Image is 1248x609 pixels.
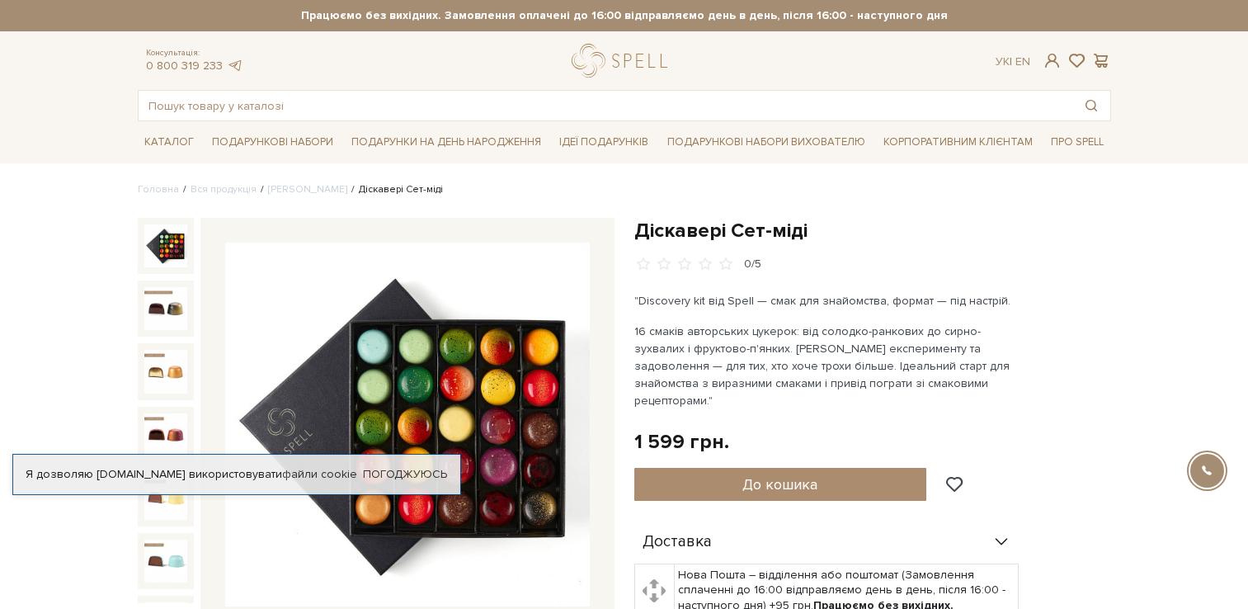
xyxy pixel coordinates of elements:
div: Я дозволяю [DOMAIN_NAME] використовувати [13,467,460,482]
span: | [1010,54,1012,68]
div: Ук [996,54,1030,69]
a: Головна [138,183,179,196]
span: Консультація: [146,48,243,59]
a: Подарункові набори вихователю [661,128,872,156]
div: 1 599 грн. [634,429,729,455]
div: 0/5 [744,257,761,272]
a: Подарункові набори [205,130,340,155]
a: telegram [227,59,243,73]
img: Діскавері Сет-міді [144,224,187,267]
img: Діскавері Сет-міді [144,413,187,456]
img: Діскавері Сет-міді [144,540,187,583]
img: Діскавері Сет-міді [225,243,590,607]
input: Пошук товару у каталозі [139,91,1072,120]
a: Погоджуюсь [363,467,447,482]
a: Про Spell [1044,130,1110,155]
button: Пошук товару у каталозі [1072,91,1110,120]
a: [PERSON_NAME] [268,183,347,196]
a: Корпоративним клієнтам [877,128,1039,156]
a: 0 800 319 233 [146,59,223,73]
h1: Діскавері Сет-міді [634,218,1111,243]
a: файли cookie [282,467,357,481]
p: 16 смаків авторських цукерок: від солодко-ранкових до сирно-зухвалих і фруктово-п'янких. [PERSON_... [634,323,1021,409]
li: Діскавері Сет-міді [347,182,443,197]
p: "Discovery kit від Spell — смак для знайомства, формат — під настрій. [634,292,1021,309]
a: Подарунки на День народження [345,130,548,155]
span: Доставка [643,535,712,550]
img: Діскавері Сет-міді [144,476,187,519]
a: En [1015,54,1030,68]
a: Каталог [138,130,200,155]
span: До кошика [742,475,817,493]
img: Діскавері Сет-міді [144,350,187,393]
a: Вся продукція [191,183,257,196]
strong: Працюємо без вихідних. Замовлення оплачені до 16:00 відправляємо день в день, після 16:00 - насту... [138,8,1111,23]
button: До кошика [634,468,927,501]
a: Ідеї подарунків [553,130,655,155]
img: Діскавері Сет-міді [144,287,187,330]
a: logo [572,44,675,78]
